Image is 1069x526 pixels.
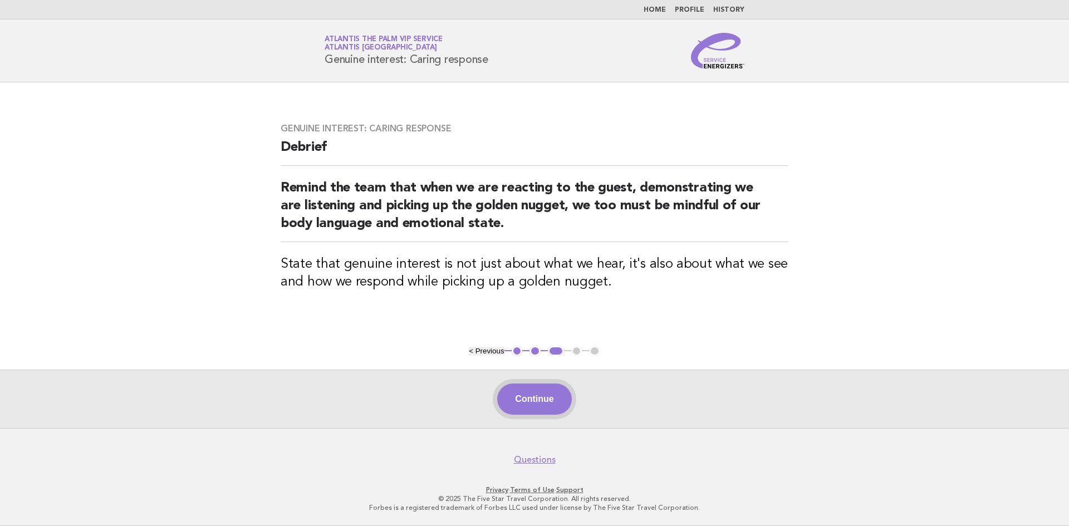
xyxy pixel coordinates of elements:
p: · · [194,485,875,494]
button: 2 [529,346,541,357]
button: 1 [512,346,523,357]
p: Forbes is a registered trademark of Forbes LLC used under license by The Five Star Travel Corpora... [194,503,875,512]
h1: Genuine interest: Caring response [325,36,488,65]
button: < Previous [469,347,504,355]
a: Terms of Use [510,486,555,494]
a: Atlantis The Palm VIP ServiceAtlantis [GEOGRAPHIC_DATA] [325,36,443,51]
h2: Debrief [281,139,788,166]
h3: Genuine interest: Caring response [281,123,788,134]
img: Service Energizers [691,33,744,68]
h2: Remind the team that when we are reacting to the guest, demonstrating we are listening and pickin... [281,179,788,242]
span: Atlantis [GEOGRAPHIC_DATA] [325,45,437,52]
a: Profile [675,7,704,13]
h3: State that genuine interest is not just about what we hear, it's also about what we see and how w... [281,255,788,291]
p: © 2025 The Five Star Travel Corporation. All rights reserved. [194,494,875,503]
a: Support [556,486,583,494]
a: Questions [514,454,556,465]
a: Privacy [486,486,508,494]
a: History [713,7,744,13]
button: 3 [548,346,564,357]
a: Home [644,7,666,13]
button: Continue [497,384,571,415]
